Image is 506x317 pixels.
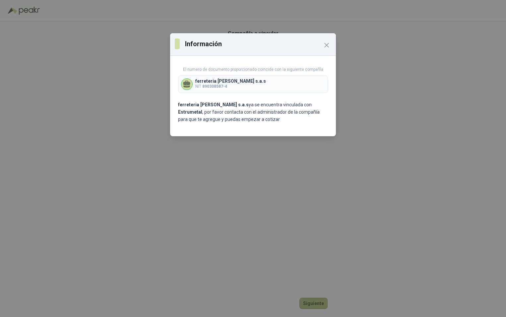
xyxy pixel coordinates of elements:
p: ferreteria [PERSON_NAME] s.a.s [195,79,266,83]
b: Estrumetal [178,109,202,115]
b: 890308587-4 [202,84,227,89]
p: ya se encuentra vinculada con , por favor contacta con el administrador de la compañía para que t... [178,101,328,123]
p: NIT [195,83,266,90]
b: ferreteria [PERSON_NAME] s.a.s [178,102,249,107]
h3: Información [185,39,331,49]
p: El numero de documento proporcionado coincide con la siguiente compañía [178,66,328,73]
button: Close [321,40,332,51]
